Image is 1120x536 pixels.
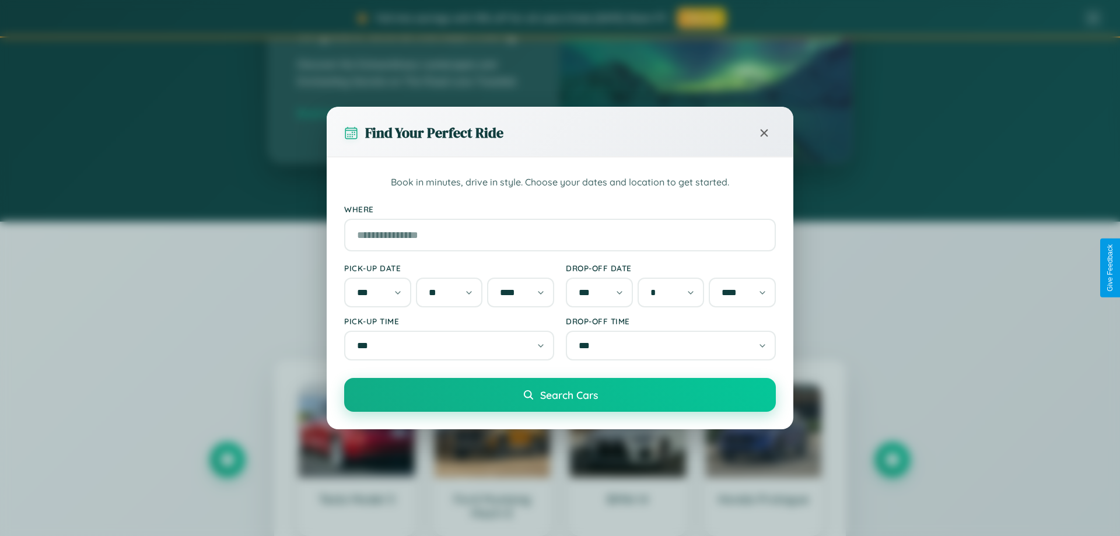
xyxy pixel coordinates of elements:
h3: Find Your Perfect Ride [365,123,503,142]
label: Drop-off Time [566,316,776,326]
label: Pick-up Time [344,316,554,326]
button: Search Cars [344,378,776,412]
label: Drop-off Date [566,263,776,273]
label: Where [344,204,776,214]
label: Pick-up Date [344,263,554,273]
span: Search Cars [540,388,598,401]
p: Book in minutes, drive in style. Choose your dates and location to get started. [344,175,776,190]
